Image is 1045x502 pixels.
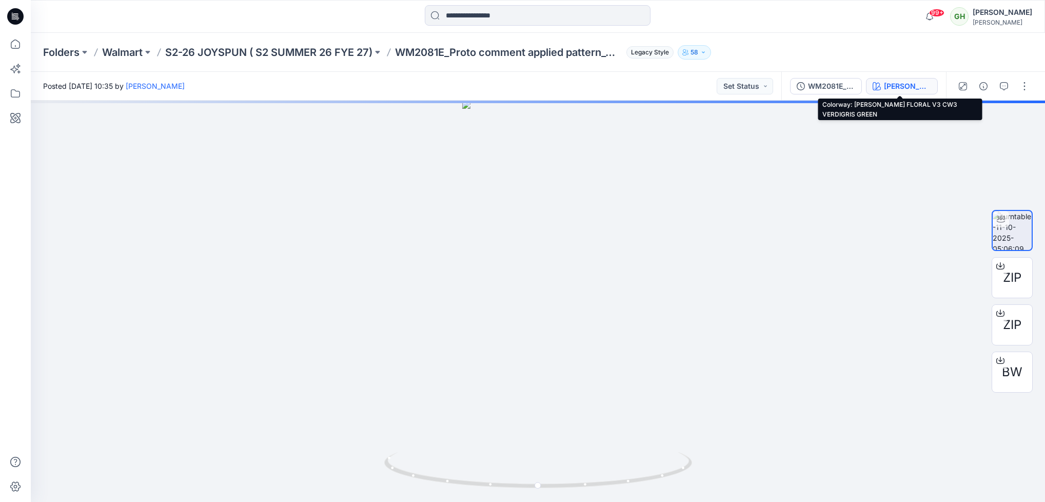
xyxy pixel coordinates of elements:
span: Legacy Style [626,46,674,59]
button: WM2081E_Proto comment applied pattern_Colorway_REV13 [790,78,862,94]
span: ZIP [1003,268,1021,287]
p: 58 [691,47,698,58]
button: 58 [678,45,711,60]
button: Details [975,78,992,94]
a: Folders [43,45,80,60]
p: WM2081E_Proto comment applied pattern_Colorway_REV13 [395,45,622,60]
span: Posted [DATE] 10:35 by [43,81,185,91]
div: [PERSON_NAME] FLORAL V3 CW3 VERDIGRIS GREEN [884,81,931,92]
span: 99+ [929,9,944,17]
a: S2-26 JOYSPUN ( S2 SUMMER 26 FYE 27) [165,45,372,60]
img: turntable-11-10-2025-05:06:09 [993,211,1032,250]
button: Legacy Style [622,45,674,60]
div: WM2081E_Proto comment applied pattern_Colorway_REV13 [808,81,855,92]
div: [PERSON_NAME] [973,18,1032,26]
span: BW [1002,363,1022,381]
a: Walmart [102,45,143,60]
a: [PERSON_NAME] [126,82,185,90]
div: [PERSON_NAME] [973,6,1032,18]
button: [PERSON_NAME] FLORAL V3 CW3 VERDIGRIS GREEN [866,78,938,94]
span: ZIP [1003,316,1021,334]
div: GH [950,7,969,26]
